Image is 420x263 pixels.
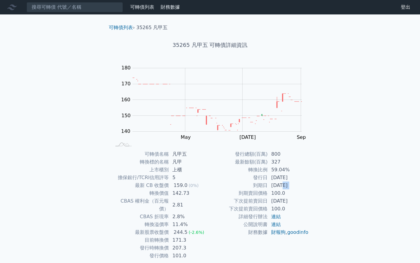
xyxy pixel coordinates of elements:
tspan: 180 [121,65,131,71]
td: 發行價格 [111,252,169,260]
td: 最新 CB 收盤價 [111,182,169,189]
td: 發行時轉換價 [111,244,169,252]
td: 發行總額(百萬) [210,150,268,158]
span: (-2.6%) [189,230,204,235]
td: 59.04% [268,166,309,174]
td: 凡甲五 [169,150,210,158]
h1: 35265 凡甲五 可轉債詳細資訊 [104,41,316,49]
td: [DATE] [268,197,309,205]
td: CBAS 權利金（百元報價） [111,197,169,213]
td: 2.8% [169,213,210,221]
tspan: Sep [297,134,306,140]
a: 財報狗 [271,229,286,235]
td: 100.0 [268,189,309,197]
td: 可轉債名稱 [111,150,169,158]
td: 轉換溢價率 [111,221,169,228]
td: 下次提前賣回日 [210,197,268,205]
div: 聊天小工具 [390,234,420,263]
td: 上櫃 [169,166,210,174]
td: 最新股票收盤價 [111,228,169,236]
td: 5 [169,174,210,182]
li: 35265 凡甲五 [136,24,168,31]
td: 到期日 [210,182,268,189]
li: › [109,24,135,31]
td: 擔保銀行/TCRI信用評等 [111,174,169,182]
td: 2.81 [169,197,210,213]
td: 最新餘額(百萬) [210,158,268,166]
td: 800 [268,150,309,158]
td: 公開說明書 [210,221,268,228]
td: 171.3 [169,236,210,244]
a: goodinfo [287,229,308,235]
td: CBAS 折現率 [111,213,169,221]
tspan: 140 [121,128,130,134]
input: 搜尋可轉債 代號／名稱 [27,2,123,12]
tspan: 160 [121,97,130,102]
td: 101.0 [169,252,210,260]
a: 登出 [396,2,415,12]
a: 連結 [271,214,281,219]
a: 可轉債列表 [130,4,154,10]
span: (0%) [189,183,199,188]
g: Series [133,78,302,130]
tspan: May [181,134,191,140]
td: 轉換標的名稱 [111,158,169,166]
td: 發行日 [210,174,268,182]
div: 244.5 [172,228,189,236]
td: 142.73 [169,189,210,197]
td: 100.0 [268,205,309,213]
a: 連結 [271,222,281,227]
td: , [268,228,309,236]
div: 159.0 [172,182,189,189]
td: 凡甲 [169,158,210,166]
td: [DATE] [268,182,309,189]
td: 目前轉換價 [111,236,169,244]
tspan: 150 [121,113,131,118]
tspan: [DATE] [240,134,256,140]
tspan: 170 [121,81,131,87]
a: 可轉債列表 [109,25,133,30]
td: 下次提前賣回價格 [210,205,268,213]
td: 11.4% [169,221,210,228]
td: 到期賣回價格 [210,189,268,197]
td: 327 [268,158,309,166]
td: [DATE] [268,174,309,182]
td: 207.3 [169,244,210,252]
td: 詳細發行辦法 [210,213,268,221]
td: 轉換比例 [210,166,268,174]
a: 財務數據 [161,4,180,10]
td: 轉換價值 [111,189,169,197]
td: 上市櫃別 [111,166,169,174]
g: Chart [118,65,311,140]
iframe: Chat Widget [390,234,420,263]
td: 財務數據 [210,228,268,236]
